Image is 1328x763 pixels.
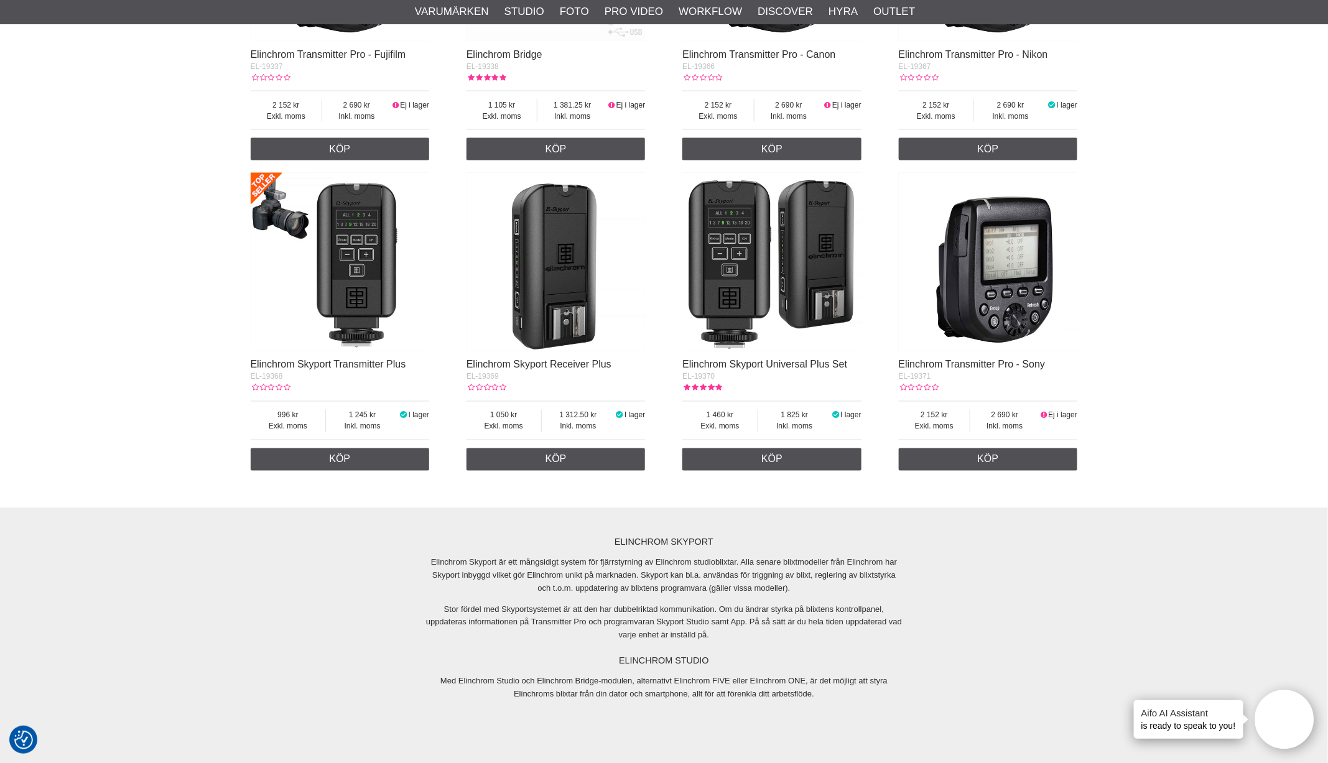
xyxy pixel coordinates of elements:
a: Köp [251,448,430,471]
div: Kundbetyg: 0 [251,72,290,83]
span: EL-19368 [251,372,283,381]
span: 2 690 [755,99,824,111]
img: Elinchrom Transmitter Pro - Sony [899,173,1078,352]
a: Varumärken [415,4,489,20]
span: 1 381.25 [537,99,607,111]
img: Elinchrom Skyport Universal Plus Set [682,173,861,352]
div: Kundbetyg: 0 [251,382,290,394]
a: Foto [560,4,589,20]
a: Studio [504,4,544,20]
a: Hyra [829,4,858,20]
i: I lager [831,411,841,420]
span: 1 050 [467,410,541,421]
span: Inkl. moms [758,421,831,432]
span: EL-19367 [899,62,931,71]
a: Köp [899,448,1078,471]
div: is ready to speak to you! [1134,700,1243,739]
span: 1 460 [682,410,758,421]
span: Inkl. moms [755,111,824,122]
span: Exkl. moms [899,421,970,432]
span: 1 312.50 [542,410,615,421]
a: Köp [682,448,861,471]
span: Exkl. moms [251,421,326,432]
p: Elinchrom Skyport är ett mångsidigt system för fjärrstyrning av Elinchrom studioblixtar. Alla sen... [425,557,903,595]
a: Elinchrom Skyport Receiver Plus [467,359,611,370]
p: Med Elinchrom Studio och Elinchrom Bridge-modulen, alternativt Elinchrom FIVE eller Elinchrom ONE... [425,675,903,701]
p: Stor fördel med Skyportsystemet är att den har dubbelriktad kommunikation. Om du ändrar styrka på... [425,604,903,642]
span: 2 152 [682,99,754,111]
span: I lager [840,411,861,420]
span: Inkl. moms [974,111,1047,122]
a: Köp [467,448,646,471]
div: Kundbetyg: 5.00 [682,382,722,394]
a: Elinchrom Transmitter Pro - Sony [899,359,1046,370]
span: Inkl. moms [322,111,391,122]
i: Ej i lager [607,101,616,109]
a: Köp [251,138,430,160]
span: EL-19369 [467,372,499,381]
span: Exkl. moms [251,111,322,122]
span: Ej i lager [400,101,429,109]
span: Inkl. moms [542,421,615,432]
span: I lager [625,411,645,420]
span: 2 152 [899,410,970,421]
span: 2 690 [974,99,1047,111]
h4: ELINCHROM STUDIO [425,655,903,667]
h4: Aifo AI Assistant [1141,706,1236,719]
span: 2 152 [899,99,974,111]
span: I lager [1057,101,1077,109]
a: Outlet [873,4,915,20]
img: Elinchrom Skyport Transmitter Plus [251,173,430,352]
span: Ej i lager [616,101,646,109]
span: EL-19371 [899,372,931,381]
a: Elinchrom Skyport Transmitter Plus [251,359,406,370]
i: Ej i lager [1039,411,1049,420]
img: Elinchrom Skyport Receiver Plus [467,173,646,352]
span: 1 105 [467,99,537,111]
button: Samtyckesinställningar [14,729,33,751]
i: Ej i lager [823,101,832,109]
div: Kundbetyg: 5.00 [467,72,506,83]
span: Inkl. moms [970,421,1039,432]
span: EL-19370 [682,372,715,381]
a: Elinchrom Transmitter Pro - Fujifilm [251,49,406,60]
span: 996 [251,410,326,421]
span: 2 690 [970,410,1039,421]
span: Exkl. moms [467,111,537,122]
div: Kundbetyg: 0 [899,382,939,394]
a: Elinchrom Bridge [467,49,542,60]
i: I lager [399,411,409,420]
a: Köp [682,138,861,160]
span: Exkl. moms [682,111,754,122]
a: Köp [467,138,646,160]
span: 2 690 [322,99,391,111]
span: EL-19338 [467,62,499,71]
span: Exkl. moms [899,111,974,122]
i: Ej i lager [391,101,401,109]
span: Exkl. moms [467,421,541,432]
span: 1 825 [758,410,831,421]
a: Discover [758,4,813,20]
a: Workflow [679,4,742,20]
span: 1 245 [326,410,399,421]
span: I lager [409,411,429,420]
a: Köp [899,138,1078,160]
span: 2 152 [251,99,322,111]
i: I lager [615,411,625,420]
span: Exkl. moms [682,421,758,432]
i: I lager [1047,101,1057,109]
span: EL-19337 [251,62,283,71]
h4: ELINCHROM SKYPORT [425,536,903,548]
span: EL-19366 [682,62,715,71]
a: Pro Video [605,4,663,20]
span: Ej i lager [832,101,861,109]
span: Inkl. moms [537,111,607,122]
a: Elinchrom Transmitter Pro - Nikon [899,49,1048,60]
div: Kundbetyg: 0 [899,72,939,83]
a: Elinchrom Transmitter Pro - Canon [682,49,835,60]
span: Ej i lager [1048,411,1077,420]
a: Elinchrom Skyport Universal Plus Set [682,359,847,370]
img: Revisit consent button [14,731,33,749]
span: Inkl. moms [326,421,399,432]
div: Kundbetyg: 0 [467,382,506,394]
